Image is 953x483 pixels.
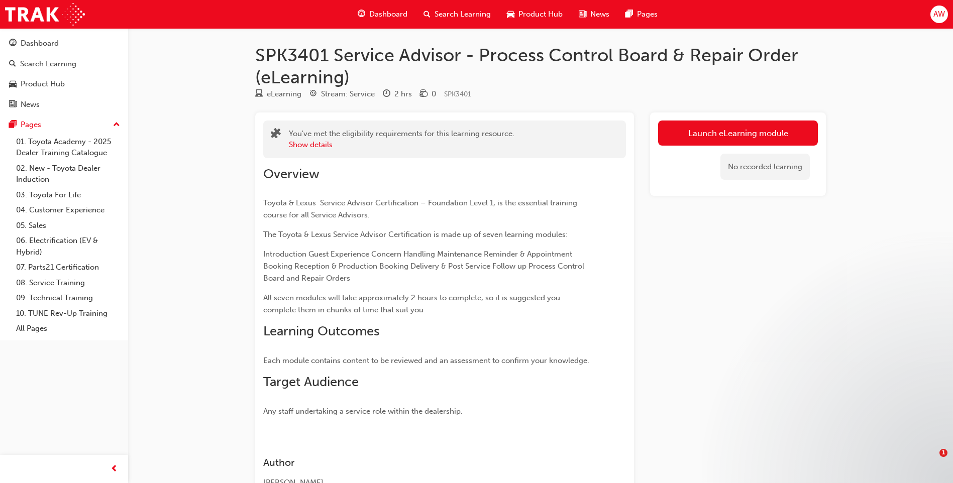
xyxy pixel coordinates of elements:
a: 04. Customer Experience [12,202,124,218]
a: 01. Toyota Academy - 2025 Dealer Training Catalogue [12,134,124,161]
span: puzzle-icon [271,129,281,141]
span: target-icon [309,90,317,99]
span: Introduction Guest Experience Concern Handling Maintenance Reminder & Appointment Booking Recepti... [263,250,586,283]
span: Product Hub [518,9,563,20]
span: news-icon [579,8,586,21]
div: Pages [21,119,41,131]
a: 03. Toyota For Life [12,187,124,203]
span: Toyota & Lexus Service Advisor Certification – Foundation Level 1, is the essential training cour... [263,198,579,219]
span: AW [933,9,945,20]
span: learningResourceType_ELEARNING-icon [255,90,263,99]
a: news-iconNews [571,4,617,25]
div: Dashboard [21,38,59,49]
span: The Toyota & Lexus Service Advisor Certification is made up of seven learning modules: [263,230,568,239]
span: car-icon [507,8,514,21]
a: pages-iconPages [617,4,666,25]
a: Search Learning [4,55,124,73]
div: 2 hrs [394,88,412,100]
iframe: Intercom live chat [919,449,943,473]
div: Type [255,88,301,100]
span: guage-icon [358,8,365,21]
a: car-iconProduct Hub [499,4,571,25]
span: pages-icon [9,120,17,130]
img: Trak [5,3,85,26]
a: guage-iconDashboard [350,4,415,25]
a: 07. Parts21 Certification [12,260,124,275]
button: Pages [4,115,124,134]
a: All Pages [12,321,124,336]
span: Search Learning [435,9,491,20]
button: AW [930,6,948,23]
span: prev-icon [111,463,118,475]
span: search-icon [423,8,431,21]
div: 0 [432,88,436,100]
div: Stream [309,88,375,100]
span: News [590,9,609,20]
span: Each module contains content to be reviewed and an assessment to confirm your knowledge. [263,356,589,365]
span: guage-icon [9,39,17,48]
span: news-icon [9,100,17,109]
button: Show details [289,139,333,151]
div: Price [420,88,436,100]
a: 09. Technical Training [12,290,124,306]
span: search-icon [9,60,16,69]
a: 02. New - Toyota Dealer Induction [12,161,124,187]
span: up-icon [113,118,120,132]
span: Overview [263,166,320,182]
span: Any staff undertaking a service role within the dealership. [263,407,463,416]
span: Learning resource code [444,90,471,98]
a: Product Hub [4,75,124,93]
a: 06. Electrification (EV & Hybrid) [12,233,124,260]
span: money-icon [420,90,428,99]
div: News [21,99,40,110]
a: Dashboard [4,34,124,53]
span: Learning Outcomes [263,323,379,339]
button: DashboardSearch LearningProduct HubNews [4,32,124,115]
a: 10. TUNE Rev-Up Training [12,306,124,321]
a: 05. Sales [12,218,124,233]
div: You've met the eligibility requirements for this learning resource. [289,128,514,151]
a: Launch eLearning module [658,120,818,146]
h1: SPK3401 Service Advisor - Process Control Board & Repair Order (eLearning) [255,44,826,88]
span: All seven modules will take approximately 2 hours to complete, so it is suggested you complete th... [263,293,562,314]
span: 1 [939,449,947,457]
span: pages-icon [625,8,633,21]
div: Duration [383,88,412,100]
div: No recorded learning [720,154,810,180]
div: eLearning [267,88,301,100]
a: News [4,95,124,114]
a: search-iconSearch Learning [415,4,499,25]
div: Stream: Service [321,88,375,100]
h3: Author [263,457,590,468]
span: Target Audience [263,374,359,390]
a: 08. Service Training [12,275,124,291]
span: Dashboard [369,9,407,20]
div: Product Hub [21,78,65,90]
div: Search Learning [20,58,76,70]
span: Pages [637,9,658,20]
span: car-icon [9,80,17,89]
span: clock-icon [383,90,390,99]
